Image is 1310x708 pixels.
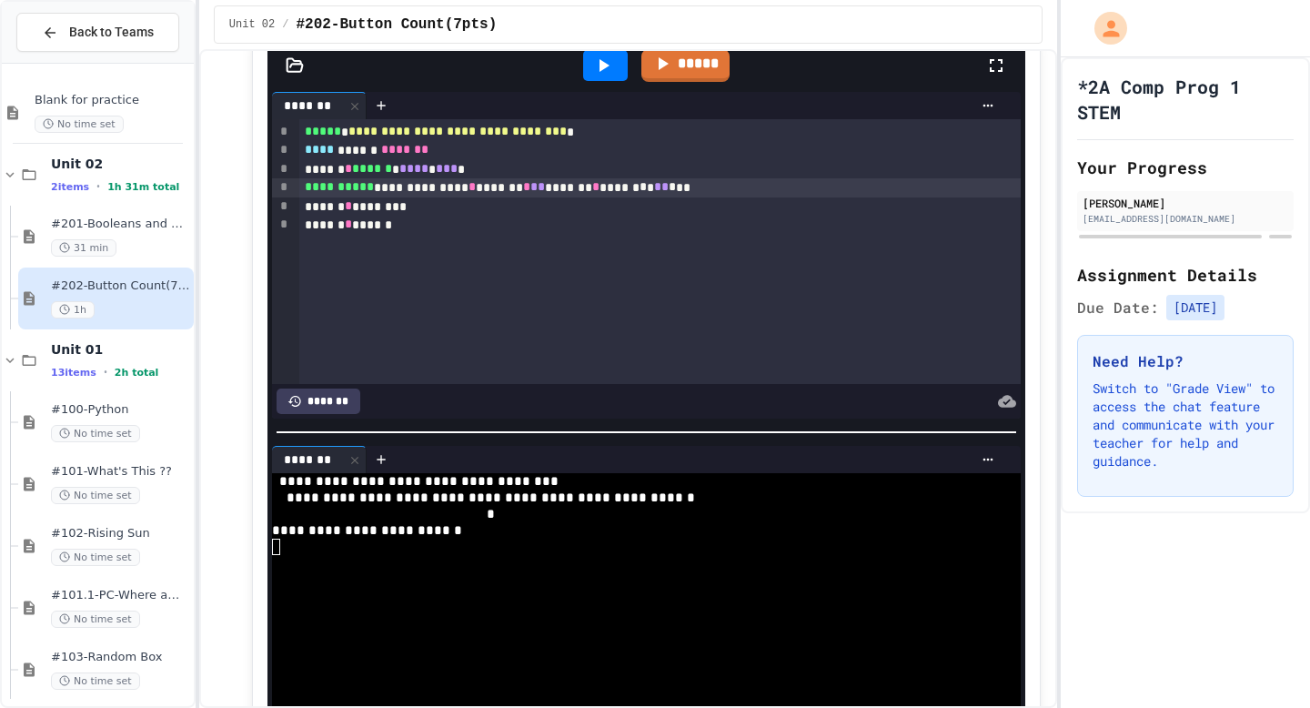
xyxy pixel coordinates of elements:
[229,17,275,32] span: Unit 02
[296,14,497,35] span: #202-Button Count(7pts)
[51,673,140,690] span: No time set
[35,116,124,133] span: No time set
[51,526,190,541] span: #102-Rising Sun
[104,365,107,379] span: •
[51,181,89,193] span: 2 items
[1077,74,1294,125] h1: *2A Comp Prog 1 STEM
[1093,379,1278,470] p: Switch to "Grade View" to access the chat feature and communicate with your teacher for help and ...
[107,181,179,193] span: 1h 31m total
[1093,350,1278,372] h3: Need Help?
[51,341,190,358] span: Unit 01
[51,367,96,379] span: 13 items
[1077,297,1159,319] span: Due Date:
[51,402,190,418] span: #100-Python
[282,17,288,32] span: /
[51,425,140,442] span: No time set
[51,156,190,172] span: Unit 02
[96,179,100,194] span: •
[51,549,140,566] span: No time set
[51,239,116,257] span: 31 min
[1077,262,1294,288] h2: Assignment Details
[1166,295,1224,320] span: [DATE]
[1075,7,1132,49] div: My Account
[16,13,179,52] button: Back to Teams
[51,611,140,628] span: No time set
[51,588,190,603] span: #101.1-PC-Where am I?
[69,23,154,42] span: Back to Teams
[51,217,190,232] span: #201-Booleans and Buttons(7pts)
[51,278,190,294] span: #202-Button Count(7pts)
[51,487,140,504] span: No time set
[1083,195,1288,211] div: [PERSON_NAME]
[1077,155,1294,180] h2: Your Progress
[1083,212,1288,226] div: [EMAIL_ADDRESS][DOMAIN_NAME]
[35,93,190,108] span: Blank for practice
[51,464,190,480] span: #101-What's This ??
[115,367,159,379] span: 2h total
[51,301,95,319] span: 1h
[51,650,190,665] span: #103-Random Box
